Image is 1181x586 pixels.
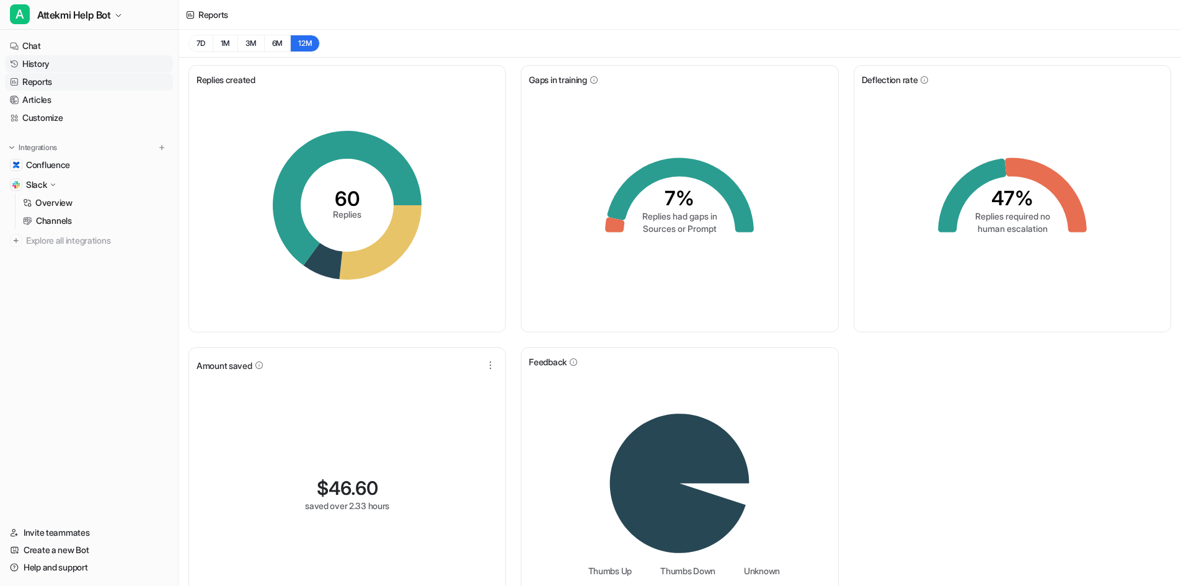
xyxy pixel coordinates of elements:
[197,73,255,86] span: Replies created
[10,234,22,247] img: explore all integrations
[652,564,715,577] li: Thumbs Down
[5,232,173,249] a: Explore all integrations
[862,73,918,86] span: Deflection rate
[197,359,252,372] span: Amount saved
[12,161,20,169] img: Confluence
[26,231,168,251] span: Explore all integrations
[37,6,111,24] span: Attekmi Help Bot
[5,73,173,91] a: Reports
[26,179,47,191] p: Slack
[5,91,173,109] a: Articles
[643,223,717,234] tspan: Sources or Prompt
[26,159,70,171] span: Confluence
[642,211,717,221] tspan: Replies had gaps in
[5,141,61,154] button: Integrations
[19,143,57,153] p: Integrations
[5,37,173,55] a: Chat
[529,73,587,86] span: Gaps in training
[237,35,264,52] button: 3M
[7,143,16,152] img: expand menu
[991,186,1033,210] tspan: 47%
[5,109,173,127] a: Customize
[335,187,360,211] tspan: 60
[329,477,378,499] span: 46.60
[317,477,378,499] div: $
[188,35,213,52] button: 7D
[580,564,632,577] li: Thumbs Up
[665,186,694,210] tspan: 7%
[975,211,1050,221] tspan: Replies required no
[290,35,320,52] button: 12M
[18,212,173,229] a: Channels
[18,194,173,211] a: Overview
[213,35,238,52] button: 1M
[5,559,173,576] a: Help and support
[157,143,166,152] img: menu_add.svg
[12,181,20,189] img: Slack
[5,541,173,559] a: Create a new Bot
[5,524,173,541] a: Invite teammates
[10,4,30,24] span: A
[529,355,567,368] span: Feedback
[305,499,389,512] div: saved over 2.33 hours
[735,564,780,577] li: Unknown
[977,223,1047,234] tspan: human escalation
[35,197,73,209] p: Overview
[264,35,291,52] button: 6M
[36,215,72,227] p: Channels
[5,55,173,73] a: History
[5,156,173,174] a: ConfluenceConfluence
[198,8,228,21] div: Reports
[333,209,361,220] tspan: Replies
